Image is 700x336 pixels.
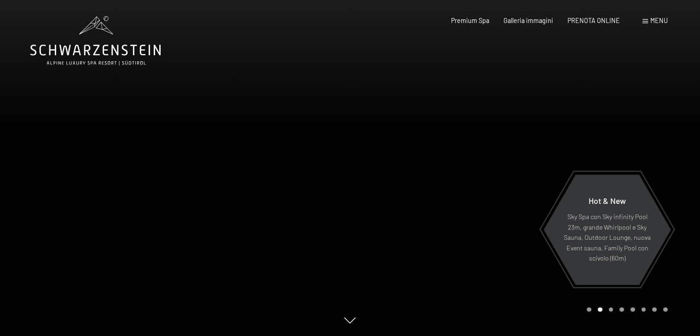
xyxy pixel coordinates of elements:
div: Carousel Page 7 [652,307,657,312]
div: Carousel Page 2 (Current Slide) [598,307,602,312]
div: Carousel Page 8 [663,307,668,312]
div: Carousel Page 6 [642,307,646,312]
p: Sky Spa con Sky infinity Pool 23m, grande Whirlpool e Sky Sauna, Outdoor Lounge, nuova Event saun... [563,212,651,264]
div: Carousel Page 3 [609,307,613,312]
div: Carousel Pagination [584,307,667,312]
div: Carousel Page 5 [631,307,635,312]
a: Hot & New Sky Spa con Sky infinity Pool 23m, grande Whirlpool e Sky Sauna, Outdoor Lounge, nuova ... [543,174,671,285]
a: PRENOTA ONLINE [567,17,620,24]
div: Carousel Page 1 [587,307,591,312]
div: Carousel Page 4 [619,307,624,312]
a: Galleria immagini [503,17,553,24]
a: Premium Spa [451,17,489,24]
span: Hot & New [589,196,626,206]
span: Menu [650,17,668,24]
